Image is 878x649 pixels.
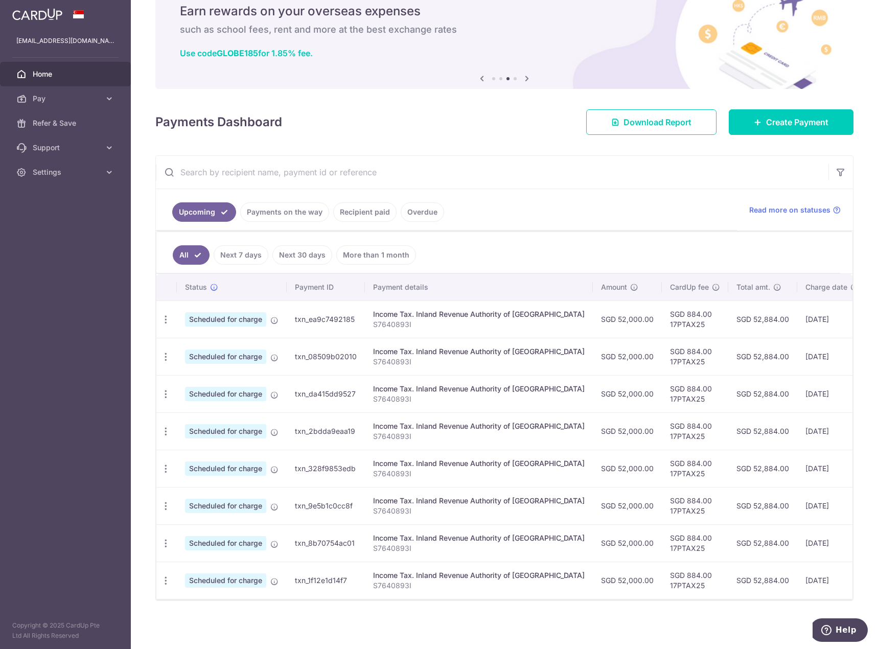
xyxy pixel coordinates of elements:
[373,309,585,319] div: Income Tax. Inland Revenue Authority of [GEOGRAPHIC_DATA]
[593,450,662,487] td: SGD 52,000.00
[662,375,728,412] td: SGD 884.00 17PTAX25
[185,461,266,476] span: Scheduled for charge
[805,282,847,292] span: Charge date
[12,8,62,20] img: CardUp
[593,300,662,338] td: SGD 52,000.00
[670,282,709,292] span: CardUp fee
[172,202,236,222] a: Upcoming
[373,357,585,367] p: S7640893I
[593,338,662,375] td: SGD 52,000.00
[180,24,829,36] h6: such as school fees, rent and more at the best exchange rates
[185,424,266,438] span: Scheduled for charge
[728,412,797,450] td: SGD 52,884.00
[373,469,585,479] p: S7640893I
[797,450,867,487] td: [DATE]
[736,282,770,292] span: Total amt.
[373,346,585,357] div: Income Tax. Inland Revenue Authority of [GEOGRAPHIC_DATA]
[662,524,728,562] td: SGD 884.00 17PTAX25
[586,109,717,135] a: Download Report
[728,338,797,375] td: SGD 52,884.00
[749,205,830,215] span: Read more on statuses
[185,282,207,292] span: Status
[373,570,585,581] div: Income Tax. Inland Revenue Authority of [GEOGRAPHIC_DATA]
[373,431,585,442] p: S7640893I
[287,375,365,412] td: txn_da415dd9527
[33,69,100,79] span: Home
[797,338,867,375] td: [DATE]
[185,573,266,588] span: Scheduled for charge
[766,116,828,128] span: Create Payment
[593,487,662,524] td: SGD 52,000.00
[797,300,867,338] td: [DATE]
[728,562,797,599] td: SGD 52,884.00
[287,562,365,599] td: txn_1f12e1d14f7
[185,387,266,401] span: Scheduled for charge
[336,245,416,265] a: More than 1 month
[185,499,266,513] span: Scheduled for charge
[373,543,585,553] p: S7640893I
[373,458,585,469] div: Income Tax. Inland Revenue Authority of [GEOGRAPHIC_DATA]
[813,618,868,644] iframe: Opens a widget where you can find more information
[155,113,282,131] h4: Payments Dashboard
[662,450,728,487] td: SGD 884.00 17PTAX25
[593,562,662,599] td: SGD 52,000.00
[185,536,266,550] span: Scheduled for charge
[662,487,728,524] td: SGD 884.00 17PTAX25
[287,487,365,524] td: txn_9e5b1c0cc8f
[214,245,268,265] a: Next 7 days
[287,524,365,562] td: txn_8b70754ac01
[287,338,365,375] td: txn_08509b02010
[593,412,662,450] td: SGD 52,000.00
[728,300,797,338] td: SGD 52,884.00
[373,421,585,431] div: Income Tax. Inland Revenue Authority of [GEOGRAPHIC_DATA]
[33,167,100,177] span: Settings
[401,202,444,222] a: Overdue
[729,109,853,135] a: Create Payment
[749,205,841,215] a: Read more on statuses
[623,116,691,128] span: Download Report
[33,118,100,128] span: Refer & Save
[217,48,258,58] b: GLOBE185
[287,450,365,487] td: txn_328f9853edb
[373,506,585,516] p: S7640893I
[373,533,585,543] div: Income Tax. Inland Revenue Authority of [GEOGRAPHIC_DATA]
[180,3,829,19] h5: Earn rewards on your overseas expenses
[287,300,365,338] td: txn_ea9c7492185
[373,384,585,394] div: Income Tax. Inland Revenue Authority of [GEOGRAPHIC_DATA]
[593,375,662,412] td: SGD 52,000.00
[797,562,867,599] td: [DATE]
[156,156,828,189] input: Search by recipient name, payment id or reference
[185,312,266,327] span: Scheduled for charge
[373,394,585,404] p: S7640893I
[601,282,627,292] span: Amount
[287,412,365,450] td: txn_2bdda9eaa19
[797,524,867,562] td: [DATE]
[662,562,728,599] td: SGD 884.00 17PTAX25
[662,412,728,450] td: SGD 884.00 17PTAX25
[373,319,585,330] p: S7640893I
[33,94,100,104] span: Pay
[728,375,797,412] td: SGD 52,884.00
[728,450,797,487] td: SGD 52,884.00
[797,375,867,412] td: [DATE]
[365,274,593,300] th: Payment details
[373,496,585,506] div: Income Tax. Inland Revenue Authority of [GEOGRAPHIC_DATA]
[185,350,266,364] span: Scheduled for charge
[287,274,365,300] th: Payment ID
[173,245,210,265] a: All
[728,487,797,524] td: SGD 52,884.00
[272,245,332,265] a: Next 30 days
[333,202,397,222] a: Recipient paid
[662,300,728,338] td: SGD 884.00 17PTAX25
[373,581,585,591] p: S7640893I
[180,48,313,58] a: Use codeGLOBE185for 1.85% fee.
[593,524,662,562] td: SGD 52,000.00
[33,143,100,153] span: Support
[662,338,728,375] td: SGD 884.00 17PTAX25
[797,412,867,450] td: [DATE]
[728,524,797,562] td: SGD 52,884.00
[16,36,114,46] p: [EMAIL_ADDRESS][DOMAIN_NAME]
[797,487,867,524] td: [DATE]
[240,202,329,222] a: Payments on the way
